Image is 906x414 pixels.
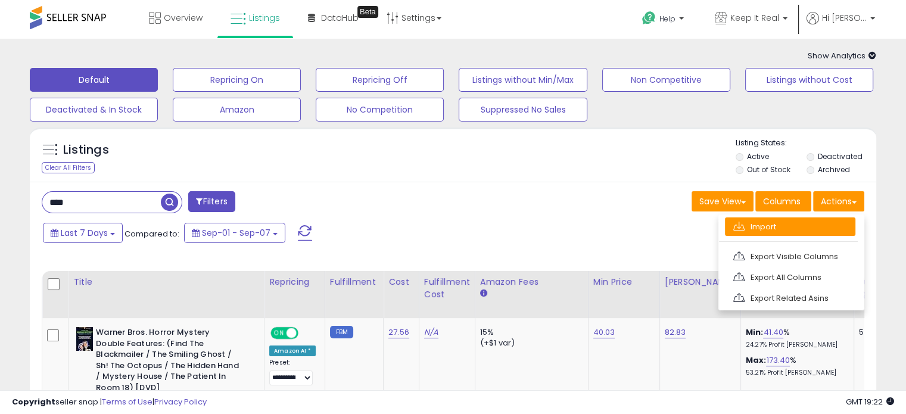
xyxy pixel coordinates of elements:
[12,397,207,408] div: seller snap | |
[633,2,696,39] a: Help
[173,68,301,92] button: Repricing On
[316,68,444,92] button: Repricing Off
[725,268,855,287] a: Export All Columns
[747,151,769,161] label: Active
[642,11,656,26] i: Get Help
[746,341,845,349] p: 24.27% Profit [PERSON_NAME]
[746,326,764,338] b: Min:
[388,276,414,288] div: Cost
[330,326,353,338] small: FBM
[808,50,876,61] span: Show Analytics
[659,14,675,24] span: Help
[154,396,207,407] a: Privacy Policy
[746,327,845,349] div: %
[593,276,655,288] div: Min Price
[755,191,811,211] button: Columns
[747,164,790,175] label: Out of Stock
[424,326,438,338] a: N/A
[740,271,854,318] th: The percentage added to the cost of goods (COGS) that forms the calculator for Min & Max prices.
[124,228,179,239] span: Compared to:
[459,68,587,92] button: Listings without Min/Max
[480,276,583,288] div: Amazon Fees
[269,345,316,356] div: Amazon AI *
[746,355,845,377] div: %
[817,164,849,175] label: Archived
[321,12,359,24] span: DataHub
[725,247,855,266] a: Export Visible Columns
[746,369,845,377] p: 53.21% Profit [PERSON_NAME]
[763,326,783,338] a: 41.40
[30,68,158,92] button: Default
[184,223,285,243] button: Sep-01 - Sep-07
[813,191,864,211] button: Actions
[424,276,470,301] div: Fulfillment Cost
[188,191,235,212] button: Filters
[736,138,876,149] p: Listing States:
[43,223,123,243] button: Last 7 Days
[822,12,867,24] span: Hi [PERSON_NAME]
[725,289,855,307] a: Export Related Asins
[665,326,686,338] a: 82.83
[602,68,730,92] button: Non Competitive
[297,328,316,338] span: OFF
[593,326,615,338] a: 40.03
[357,6,378,18] div: Tooltip anchor
[249,12,280,24] span: Listings
[316,98,444,122] button: No Competition
[730,12,779,24] span: Keep It Real
[859,327,896,338] div: 5
[12,396,55,407] strong: Copyright
[272,328,287,338] span: ON
[63,142,109,158] h5: Listings
[269,359,316,385] div: Preset:
[807,12,875,39] a: Hi [PERSON_NAME]
[102,396,152,407] a: Terms of Use
[61,227,108,239] span: Last 7 Days
[846,396,894,407] span: 2025-09-15 19:22 GMT
[725,217,855,236] a: Import
[76,327,93,351] img: 519TEg9W4TL._SL40_.jpg
[42,162,95,173] div: Clear All Filters
[73,276,259,288] div: Title
[96,327,241,396] b: Warner Bros. Horror Mystery Double Features: (Find The Blackmailer / The Smiling Ghost / Sh! The ...
[330,276,378,288] div: Fulfillment
[459,98,587,122] button: Suppressed No Sales
[665,276,736,288] div: [PERSON_NAME]
[480,288,487,299] small: Amazon Fees.
[480,327,579,338] div: 15%
[692,191,754,211] button: Save View
[763,195,801,207] span: Columns
[164,12,203,24] span: Overview
[388,326,409,338] a: 27.56
[746,354,767,366] b: Max:
[766,354,790,366] a: 173.40
[480,338,579,348] div: (+$1 var)
[30,98,158,122] button: Deactivated & In Stock
[173,98,301,122] button: Amazon
[202,227,270,239] span: Sep-01 - Sep-07
[269,276,320,288] div: Repricing
[817,151,862,161] label: Deactivated
[745,68,873,92] button: Listings without Cost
